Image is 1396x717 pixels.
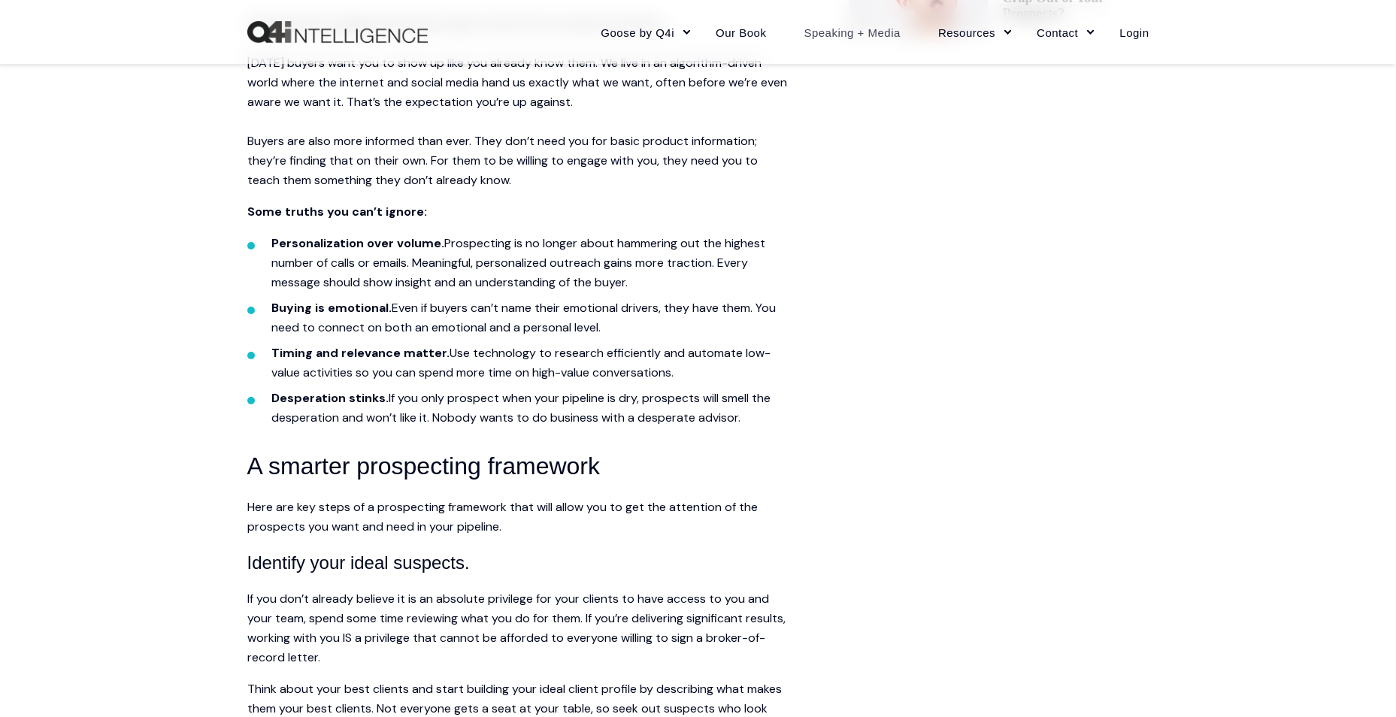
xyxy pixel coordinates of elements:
p: The game has changed, and buyers expect more from you than ever before. [DATE] buyers want you to... [247,14,789,190]
iframe: Chat Widget [1059,529,1396,717]
p: Here are key steps of a prospecting framework that will allow you to get the attention of the pro... [247,498,789,537]
strong: Buying is emotional. [271,300,392,316]
h3: A smarter prospecting framework [247,447,789,486]
strong: Personalization over volume. [271,235,444,251]
p: If you don’t already believe it is an absolute privilege for your clients to have access to you a... [247,589,789,667]
li: Even if buyers can’t name their emotional drivers, they have them. You need to connect on both an... [271,298,789,337]
h4: Identify your ideal suspects. [247,549,789,577]
img: Q4intelligence, LLC logo [247,21,428,44]
strong: Desperation stinks. [271,390,389,406]
p: Some truths you can’t ignore: [247,202,789,222]
li: Use technology to research efficiently and automate low-value activities so you can spend more ti... [271,343,789,383]
li: Prospecting is no longer about hammering out the highest number of calls or emails. Meaningful, p... [271,234,789,292]
li: If you only prospect when your pipeline is dry, prospects will smell the desperation and won’t li... [271,389,789,447]
a: Back to Home [247,21,428,44]
strong: Timing and relevance matter. [271,345,450,361]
